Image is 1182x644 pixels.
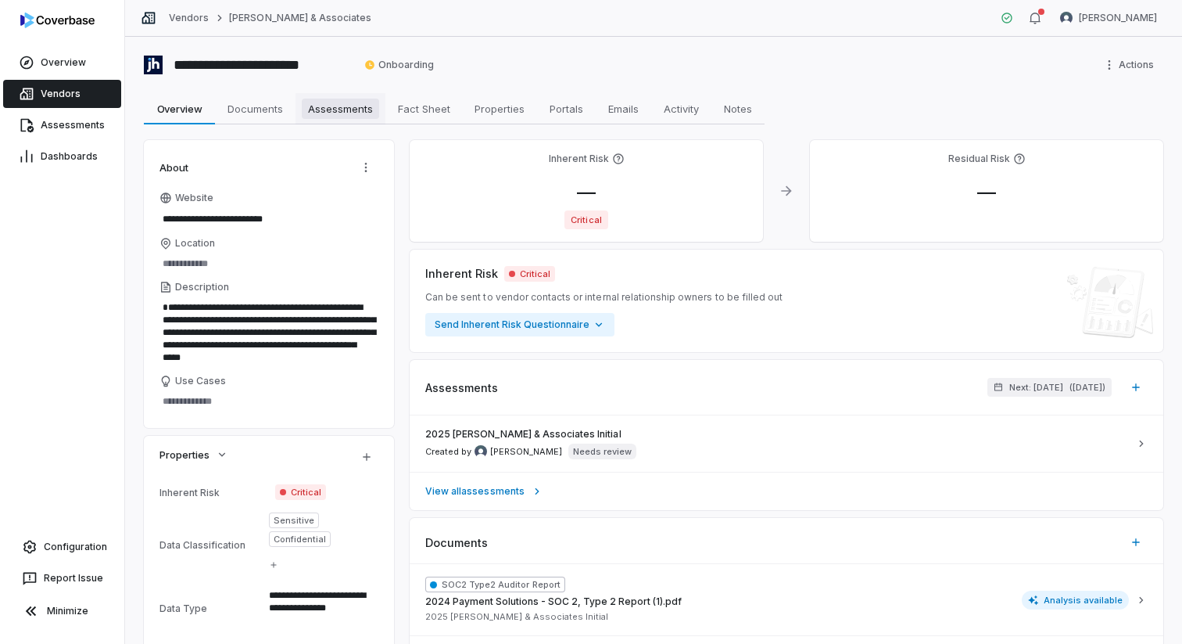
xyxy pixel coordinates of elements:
span: Description [175,281,229,293]
div: Data Classification [159,539,263,551]
a: Vendors [169,12,209,24]
span: Dashboards [41,150,98,163]
span: Sensitive [274,514,314,527]
span: Critical [564,210,607,229]
button: SOC2 Type2 Auditor Report2024 Payment Solutions - SOC 2, Type 2 Report (1).pdf2025 [PERSON_NAME] ... [410,564,1163,635]
span: 2025 [PERSON_NAME] & Associates Initial [425,428,621,441]
span: Onboarding [364,59,434,71]
span: Overview [151,99,209,119]
div: Data Type [159,603,263,614]
input: Website [159,208,352,230]
span: Assessments [425,380,498,396]
a: Configuration [6,533,118,561]
span: Report Issue [44,572,103,585]
textarea: Use Cases [159,390,378,412]
span: Properties [159,448,210,462]
button: Gerald Pe avatar[PERSON_NAME] [1051,6,1166,30]
img: Gerald Pe avatar [1060,12,1073,24]
span: Assessments [302,99,379,119]
button: More actions [1098,53,1163,77]
span: Confidential [274,533,326,545]
span: ( [DATE] ) [1069,382,1105,394]
span: Documents [425,534,488,551]
span: Notes [718,99,758,119]
span: Documents [221,99,289,119]
img: logo-D7KZi-bG.svg [20,13,95,28]
span: Fact Sheet [392,99,457,119]
div: Inherent Risk [159,487,269,498]
span: Website [175,192,213,204]
span: 2024 Payment Solutions - SOC 2, Type 2 Report (1).pdf [425,595,682,608]
span: Critical [504,266,555,282]
a: [PERSON_NAME] & Associates [229,12,371,24]
span: Created by [425,445,562,458]
span: [PERSON_NAME] [490,446,562,458]
span: SOC2 Type2 Auditor Report [425,577,565,592]
span: Overview [41,56,86,69]
span: View all assessments [425,485,525,498]
a: 2025 [PERSON_NAME] & Associates InitialCreated by Gerald Pe avatar[PERSON_NAME]Needs review [410,416,1163,472]
a: Overview [3,49,121,77]
button: Minimize [6,595,118,627]
span: Assessments [41,119,105,131]
span: 2025 [PERSON_NAME] & Associates Initial [425,611,608,623]
span: Vendors [41,88,81,100]
a: Assessments [3,111,121,139]
span: Configuration [44,541,107,553]
span: Critical [275,484,326,500]
span: About [159,160,188,174]
input: Location [159,253,378,275]
span: — [965,181,1008,203]
span: Can be sent to vendor contacts or internal relationship owners to be filled out [425,291,783,304]
span: Analysis available [1022,591,1130,610]
button: Actions [353,156,378,179]
span: [PERSON_NAME] [1079,12,1157,24]
span: — [564,181,608,203]
button: Report Issue [6,564,118,592]
a: Dashboards [3,142,121,171]
p: Needs review [573,445,632,458]
span: Location [175,237,215,250]
span: Use Cases [175,375,226,387]
span: Next: [DATE] [1009,382,1063,394]
textarea: Description [159,297,378,369]
span: Emails [602,99,645,119]
button: Properties [155,441,233,469]
h4: Inherent Risk [549,153,609,165]
button: Next: [DATE]([DATE]) [987,378,1112,397]
span: Portals [543,99,589,119]
span: Inherent Risk [425,265,498,282]
span: Activity [657,99,705,119]
h4: Residual Risk [948,153,1010,165]
a: Vendors [3,80,121,108]
img: Gerald Pe avatar [475,445,487,458]
a: View allassessments [410,472,1163,510]
span: Minimize [47,605,88,617]
span: Properties [468,99,531,119]
button: Send Inherent Risk Questionnaire [425,313,614,336]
